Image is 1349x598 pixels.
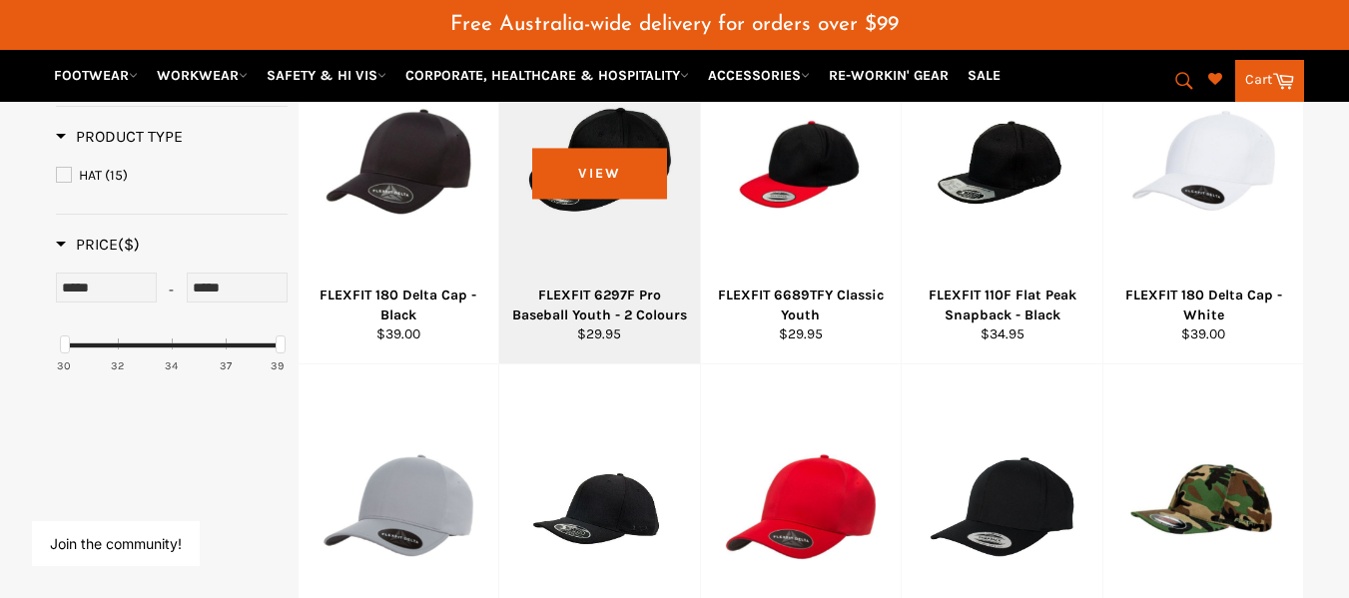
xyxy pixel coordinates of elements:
[157,273,187,308] div: -
[512,286,688,324] div: FLEXFIT 6297F Pro Baseball Youth - 2 Colours
[165,358,178,373] div: 34
[56,127,183,146] span: Product Type
[56,235,140,254] span: Price
[118,235,140,254] span: ($)
[1115,286,1291,324] div: FLEXFIT 180 Delta Cap - White
[298,19,499,364] a: FLEXFIT 180 Delta Cap - BlackFLEXFIT 180 Delta Cap - Black$39.00
[187,273,288,302] input: Max Price
[271,358,284,373] div: 39
[46,58,146,93] a: FOOTWEAR
[397,58,697,93] a: CORPORATE, HEALTHCARE & HOSPITALITY
[450,14,899,35] span: Free Australia-wide delivery for orders over $99
[960,58,1009,93] a: SALE
[311,286,486,324] div: FLEXFIT 180 Delta Cap - Black
[498,19,700,364] a: FLEXFIT 6297F Pro Baseball Youth - 2 ColoursFLEXFIT 6297F Pro Baseball Youth - 2 Colours$29.95View
[713,286,889,324] div: FLEXFIT 6689TFY Classic Youth
[111,358,124,373] div: 32
[56,273,157,302] input: Min Price
[149,58,256,93] a: WORKWEAR
[259,58,394,93] a: SAFETY & HI VIS
[79,167,102,184] span: HAT
[220,358,232,373] div: 37
[915,286,1090,324] div: FLEXFIT 110F Flat Peak Snapback - Black
[821,58,957,93] a: RE-WORKIN' GEAR
[901,19,1102,364] a: FLEXFIT 110F Flat Peak Snapback - BlackFLEXFIT 110F Flat Peak Snapback - Black$34.95
[56,235,140,255] h3: Price($)
[50,535,182,552] button: Join the community!
[700,58,818,93] a: ACCESSORIES
[57,358,71,373] div: 30
[56,127,183,147] h3: Product Type
[700,19,902,364] a: FLEXFIT 6689TFY Classic YouthFLEXFIT 6689TFY Classic Youth$29.95
[56,165,288,187] a: HAT
[105,167,128,184] span: (15)
[1102,19,1304,364] a: FLEXFIT 180 Delta Cap - WhiteFLEXFIT 180 Delta Cap - White$39.00
[1235,60,1304,102] a: Cart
